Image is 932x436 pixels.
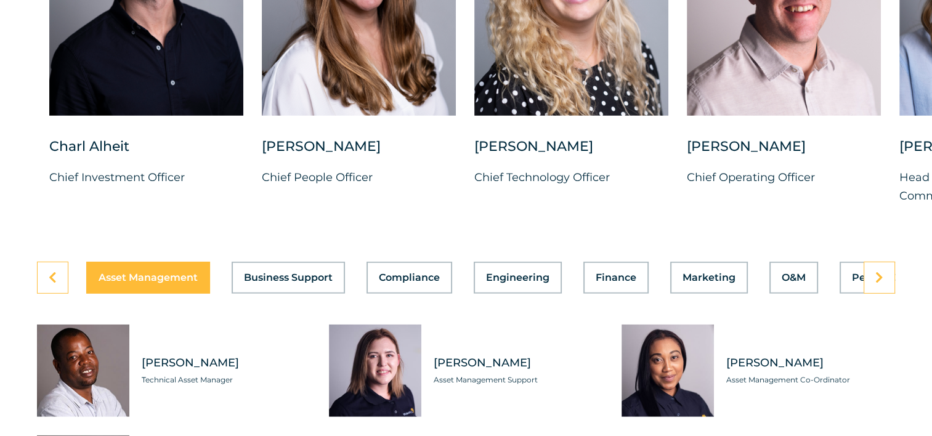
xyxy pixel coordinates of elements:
[782,273,806,283] span: O&M
[683,273,735,283] span: Marketing
[596,273,636,283] span: Finance
[262,168,456,187] p: Chief People Officer
[474,137,668,168] div: [PERSON_NAME]
[434,374,602,386] span: Asset Management Support
[486,273,549,283] span: Engineering
[726,374,895,386] span: Asset Management Co-Ordinator
[379,273,440,283] span: Compliance
[142,374,310,386] span: Technical Asset Manager
[142,355,310,371] span: [PERSON_NAME]
[726,355,895,371] span: [PERSON_NAME]
[434,355,602,371] span: [PERSON_NAME]
[49,137,243,168] div: Charl Alheit
[474,168,668,187] p: Chief Technology Officer
[49,168,243,187] p: Chief Investment Officer
[262,137,456,168] div: [PERSON_NAME]
[99,273,198,283] span: Asset Management
[687,168,881,187] p: Chief Operating Officer
[687,137,881,168] div: [PERSON_NAME]
[244,273,333,283] span: Business Support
